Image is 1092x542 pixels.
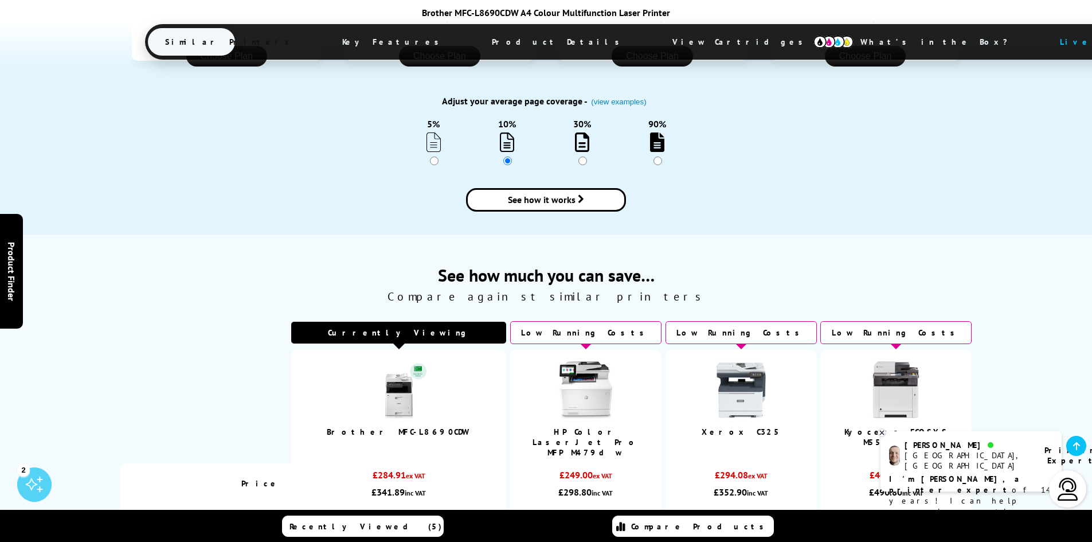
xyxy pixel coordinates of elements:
a: Xerox C325 [702,427,781,437]
div: Low Running Costs [666,321,817,344]
div: £490.80 [832,486,960,498]
span: ex VAT [593,471,612,480]
input: 30% 30% [578,157,587,165]
div: [PERSON_NAME] [905,440,1030,450]
div: Adjust your average page coverage - [205,95,887,107]
img: 90% [650,132,664,151]
span: Product Finder [6,241,17,301]
img: 30% [575,132,589,151]
img: HP-M479dw-FrontFacing-Small.jpg [557,361,615,419]
div: £409.00 [832,469,960,486]
div: Low Running Costs [820,321,972,344]
span: Compare Products [631,521,770,532]
img: ECOSYS-M5526cdn-front-small2.jpg [867,361,925,419]
a: Kyocera ECOSYS M5526cdw [844,427,948,447]
div: [GEOGRAPHIC_DATA], [GEOGRAPHIC_DATA] [905,450,1030,471]
img: MFCL8690CDWFRONTdefault.jpg [370,361,428,419]
input: 10% 10% [503,157,512,165]
a: Brother MFC-L8690CDW [327,427,471,437]
div: £284.91 [303,469,495,486]
div: £352.90 [677,486,805,498]
span: What’s in the Box? [843,28,1036,56]
span: 5% [427,118,440,130]
div: £341.89 [303,486,495,498]
img: 10% [500,132,514,151]
input: 90% 90% [653,157,662,165]
span: inc VAT [747,489,768,497]
span: Product Details [475,28,643,56]
a: brother-contract-details [466,188,626,212]
span: inc VAT [405,489,426,497]
a: Recently Viewed (5) [282,516,444,537]
span: Free 2 Year On-Site Warranty [846,509,956,530]
img: xerox-c325-front-small.jpg [713,361,770,419]
div: Currently Viewing [291,322,506,344]
span: 10% Off Using Coupon Code [DATE] [691,509,792,540]
img: 5% [426,132,441,151]
div: Low Running Costs [510,321,662,344]
div: £249.00 [522,469,650,486]
div: Brother MFC-L8690CDW A4 Colour Multifunction Laser Printer [145,7,948,18]
img: cmyk-icon.svg [813,36,854,48]
span: inc VAT [592,489,613,497]
img: user-headset-light.svg [1056,478,1079,501]
span: £75 Cashback AND Free 3 Year Warranty [317,509,484,530]
img: ashley-livechat.png [889,446,900,466]
span: Special Offer [169,509,280,520]
span: 90% [648,118,666,130]
span: See how much you can save… [120,264,972,286]
a: Compare Products [612,516,774,537]
span: ex VAT [748,471,768,480]
p: of 14 years! I can help you choose the right product [889,474,1053,528]
span: See how it works [508,194,576,205]
input: 5% 5% [430,157,439,165]
span: ex VAT [406,471,425,480]
span: Key Features [325,28,462,56]
span: Similar Printers [148,28,312,56]
div: 2 [17,463,30,476]
div: £298.80 [522,486,650,498]
span: Recently Viewed (5) [289,521,442,532]
span: Price [241,478,280,489]
button: (view examples) [588,97,649,107]
b: I'm [PERSON_NAME], a printer expert [889,474,1023,495]
span: Compare against similar printers [120,289,972,304]
span: 10% [498,118,516,130]
span: 30% [573,118,591,130]
div: £294.08 [677,469,805,486]
span: View Cartridges [655,27,831,57]
a: HP Color LaserJet Pro MFP M479dw [533,427,639,458]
